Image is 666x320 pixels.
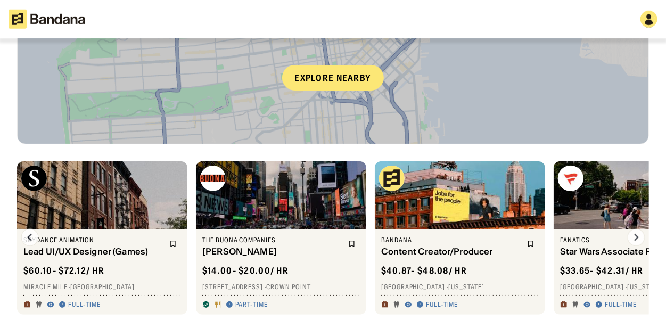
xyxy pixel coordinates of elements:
div: $ 33.65 - $42.31 / hr [560,265,644,276]
div: Part-time [235,300,268,309]
img: Left Arrow [21,229,38,246]
img: Bandana logo [379,166,405,191]
div: $ 60.10 - $72.12 / hr [23,265,104,276]
img: Fanatics logo [558,166,583,191]
a: Skydance Animation logoSkydance AnimationLead UI/UX Designer (Games)$60.10- $72.12/ hrMiracle Mil... [17,161,187,315]
img: Bandana logotype [9,10,85,29]
div: Full-time [426,300,458,309]
div: Content Creator/Producer [381,247,521,257]
a: The Buona Companies logoThe Buona Companies[PERSON_NAME]$14.00- $20.00/ hr[STREET_ADDRESS] ·Crown... [196,161,366,315]
div: The Buona Companies [202,236,342,244]
div: [PERSON_NAME] [202,247,342,257]
div: Full-time [68,300,101,309]
img: Skydance Animation logo [21,166,47,191]
img: Right Arrow [628,229,645,246]
div: $ 14.00 - $20.00 / hr [202,265,289,276]
div: Skydance Animation [23,236,163,244]
a: Bandana logoBandanaContent Creator/Producer$40.87- $48.08/ hr[GEOGRAPHIC_DATA] ·[US_STATE]Full-time [375,161,545,315]
a: Explore nearby [18,12,648,144]
div: Full-time [605,300,637,309]
img: The Buona Companies logo [200,166,226,191]
div: Lead UI/UX Designer (Games) [23,247,163,257]
div: Explore nearby [282,65,384,91]
div: Bandana [381,236,521,244]
div: $ 40.87 - $48.08 / hr [381,265,467,276]
div: [GEOGRAPHIC_DATA] · [US_STATE] [381,283,539,291]
div: Miracle Mile · [GEOGRAPHIC_DATA] [23,283,181,291]
div: [STREET_ADDRESS] · Crown Point [202,283,360,291]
